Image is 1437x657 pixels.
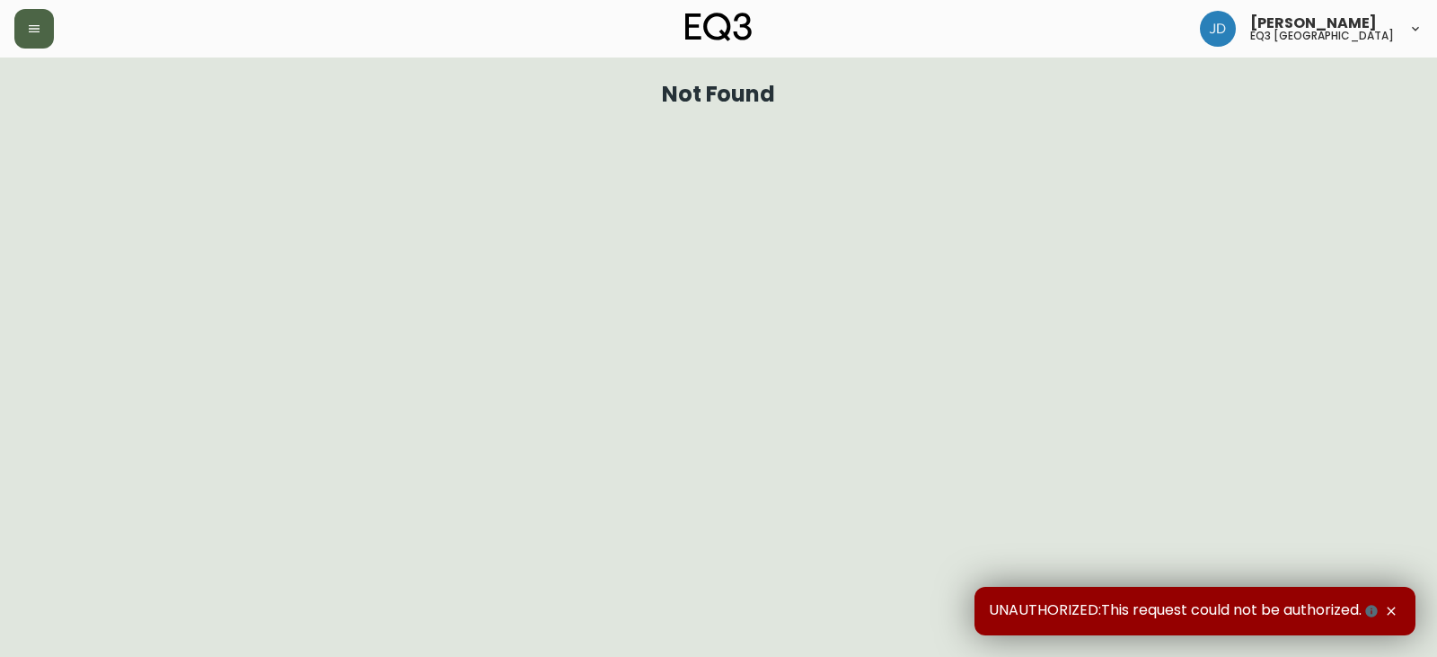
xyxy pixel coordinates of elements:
[1250,31,1394,41] h5: eq3 [GEOGRAPHIC_DATA]
[989,601,1381,621] span: UNAUTHORIZED:This request could not be authorized.
[685,13,752,41] img: logo
[1250,16,1377,31] span: [PERSON_NAME]
[1200,11,1236,47] img: 7c567ac048721f22e158fd313f7f0981
[662,86,776,102] h1: Not Found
